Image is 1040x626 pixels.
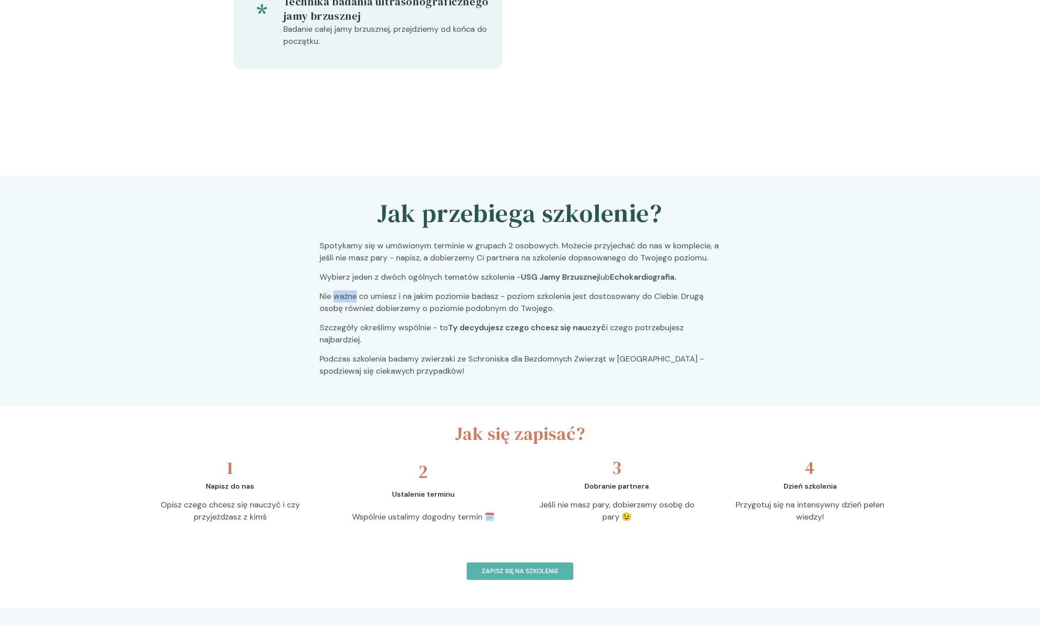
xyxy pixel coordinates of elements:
[320,322,720,353] p: Szczegóły określimy wspólnie - to i czego potrzebujesz najbardziej.
[467,562,573,580] button: Zapisz się na szkolenie
[448,322,606,333] span: Ty decydujesz czego chcesz się nauczyć
[521,272,599,282] span: USG Jamy Brzusznej
[610,272,676,282] span: Echokardiografia.
[320,353,720,384] p: Podczas szkolenia badamy zwierzaki ze Schroniska dla Bezdomnych Zwierząt w [GEOGRAPHIC_DATA] - sp...
[482,566,558,576] p: Zapisz się na szkolenie
[206,481,254,492] p: Napisz do nas
[784,481,837,492] p: Dzień szkolenia
[283,23,495,55] p: Badanie całej jamy brzusznej, przejdziemy od końca do początku.
[320,290,720,322] p: Nie ważne co umiesz i na jakim poziomie badasz - poziom szkolenia jest dostosowany do Ciebie. Dru...
[144,499,316,530] p: Opisz czego chcesz się nauczyć i czy przyjeżdżasz z kimś
[531,499,703,530] p: Jeśli nie masz pary, dobierzemy osobę do pary 😉
[320,271,720,290] p: Wybierz jeden z dwóch ogólnych tematów szkolenia - lub
[377,198,663,229] h2: Jak przebiega szkolenie?
[612,454,622,481] h3: 3
[352,511,494,530] p: Wspólnie ustalimy dogodny termin 🗓️
[418,458,428,485] h3: 2
[144,420,896,447] h5: Jak się zapisać?
[584,481,649,492] p: Dobranie partnera
[392,489,455,500] p: Ustalenie terminu
[724,499,896,530] p: Przygotuj się na intensywny dzień pełen wiedzy!
[227,454,234,481] h3: 1
[805,454,815,481] h3: 4
[320,240,720,271] p: Spotykamy się w umówionym terminie w grupach 2 osobowych. Możecie przyjechać do nas w komplecie, ...
[467,552,573,580] a: Zapisz się na szkolenie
